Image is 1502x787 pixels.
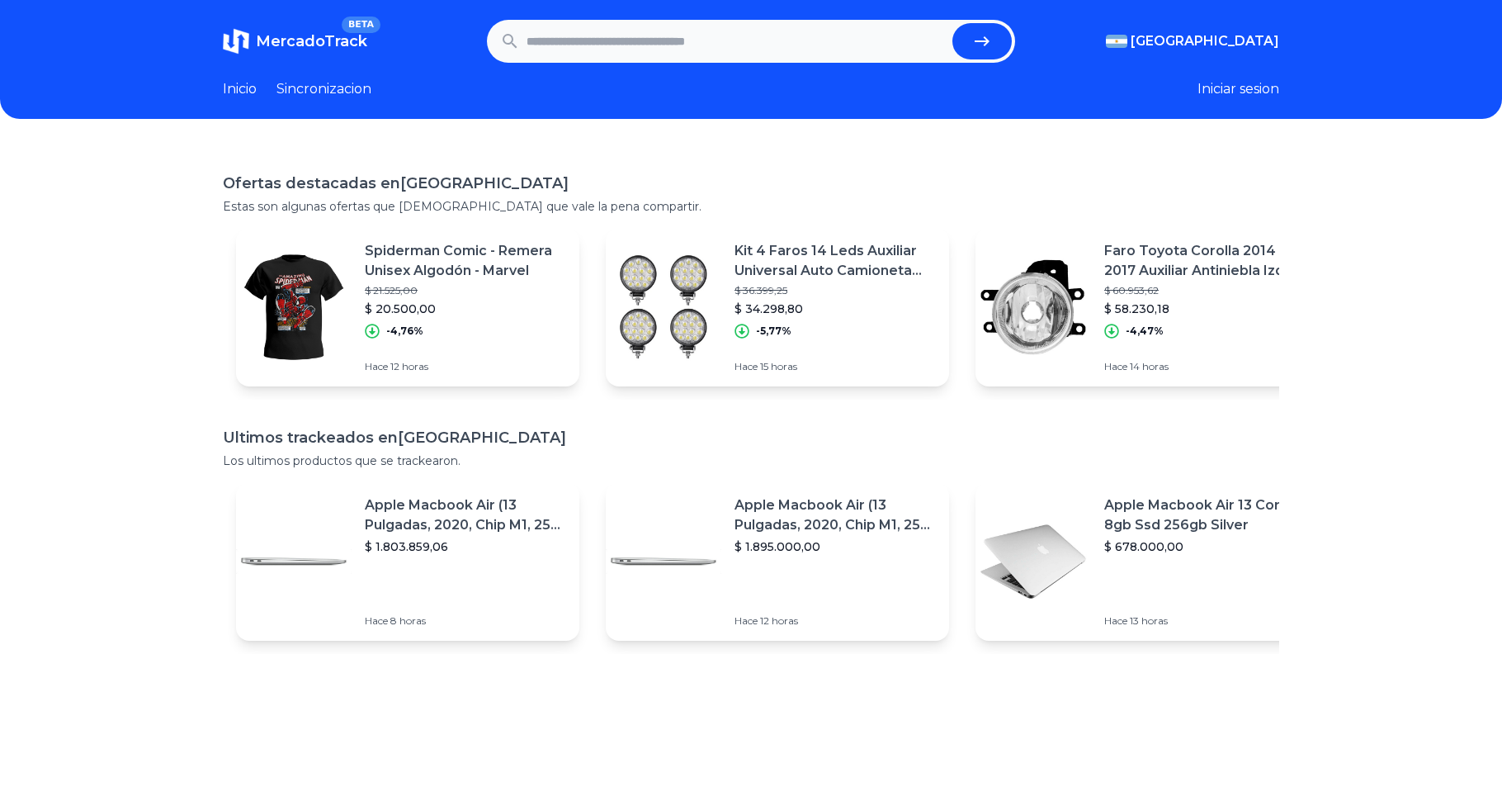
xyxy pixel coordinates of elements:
img: Featured image [975,249,1091,365]
img: Featured image [236,504,352,619]
a: Inicio [223,79,257,99]
button: [GEOGRAPHIC_DATA] [1106,31,1279,51]
p: -5,77% [756,325,791,338]
img: Featured image [975,504,1091,619]
h1: Ultimos trackeados en [GEOGRAPHIC_DATA] [223,426,1279,449]
p: Hace 8 horas [365,614,566,628]
p: Hace 12 horas [734,614,936,628]
p: Apple Macbook Air (13 Pulgadas, 2020, Chip M1, 256 Gb De Ssd, 8 Gb De Ram) - Plata [734,495,936,535]
img: Argentina [1106,35,1127,48]
button: Iniciar sesion [1197,79,1279,99]
p: Hace 15 horas [734,360,936,373]
a: Featured imageKit 4 Faros 14 Leds Auxiliar Universal Auto Camioneta 4x4$ 36.399,25$ 34.298,80-5,7... [606,228,949,386]
p: Spiderman Comic - Remera Unisex Algodón - Marvel [365,241,566,281]
a: Featured imageApple Macbook Air 13 Core I5 8gb Ssd 256gb Silver$ 678.000,00Hace 13 horas [975,482,1319,641]
p: -4,47% [1126,325,1164,338]
h1: Ofertas destacadas en [GEOGRAPHIC_DATA] [223,172,1279,195]
img: Featured image [606,504,721,619]
span: BETA [342,17,380,33]
a: MercadoTrackBETA [223,28,367,55]
p: $ 1.803.859,06 [365,538,566,555]
img: Featured image [236,249,352,365]
span: [GEOGRAPHIC_DATA] [1131,31,1279,51]
p: Hace 14 horas [1104,360,1306,373]
p: -4,76% [386,325,423,338]
p: $ 60.953,62 [1104,284,1306,297]
p: Apple Macbook Air 13 Core I5 8gb Ssd 256gb Silver [1104,495,1306,535]
img: Featured image [606,249,721,365]
a: Featured imageFaro Toyota Corolla 2014 Al 2017 Auxiliar Antiniebla Izq$ 60.953,62$ 58.230,18-4,47... [975,228,1319,386]
p: $ 678.000,00 [1104,538,1306,555]
p: $ 20.500,00 [365,301,566,317]
p: Faro Toyota Corolla 2014 Al 2017 Auxiliar Antiniebla Izq [1104,241,1306,281]
a: Featured imageApple Macbook Air (13 Pulgadas, 2020, Chip M1, 256 Gb De Ssd, 8 Gb De Ram) - Plata$... [606,482,949,641]
img: MercadoTrack [223,28,249,55]
p: Estas son algunas ofertas que [DEMOGRAPHIC_DATA] que vale la pena compartir. [223,198,1279,215]
span: MercadoTrack [256,32,367,50]
a: Sincronizacion [276,79,371,99]
a: Featured imageApple Macbook Air (13 Pulgadas, 2020, Chip M1, 256 Gb De Ssd, 8 Gb De Ram) - Plata$... [236,482,579,641]
p: Apple Macbook Air (13 Pulgadas, 2020, Chip M1, 256 Gb De Ssd, 8 Gb De Ram) - Plata [365,495,566,535]
p: Hace 12 horas [365,360,566,373]
p: Hace 13 horas [1104,614,1306,628]
p: $ 34.298,80 [734,301,936,317]
p: Kit 4 Faros 14 Leds Auxiliar Universal Auto Camioneta 4x4 [734,241,936,281]
p: Los ultimos productos que se trackearon. [223,453,1279,469]
p: $ 21.525,00 [365,284,566,297]
p: $ 58.230,18 [1104,301,1306,317]
p: $ 36.399,25 [734,284,936,297]
a: Featured imageSpiderman Comic - Remera Unisex Algodón - Marvel$ 21.525,00$ 20.500,00-4,76%Hace 12... [236,228,579,386]
p: $ 1.895.000,00 [734,538,936,555]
